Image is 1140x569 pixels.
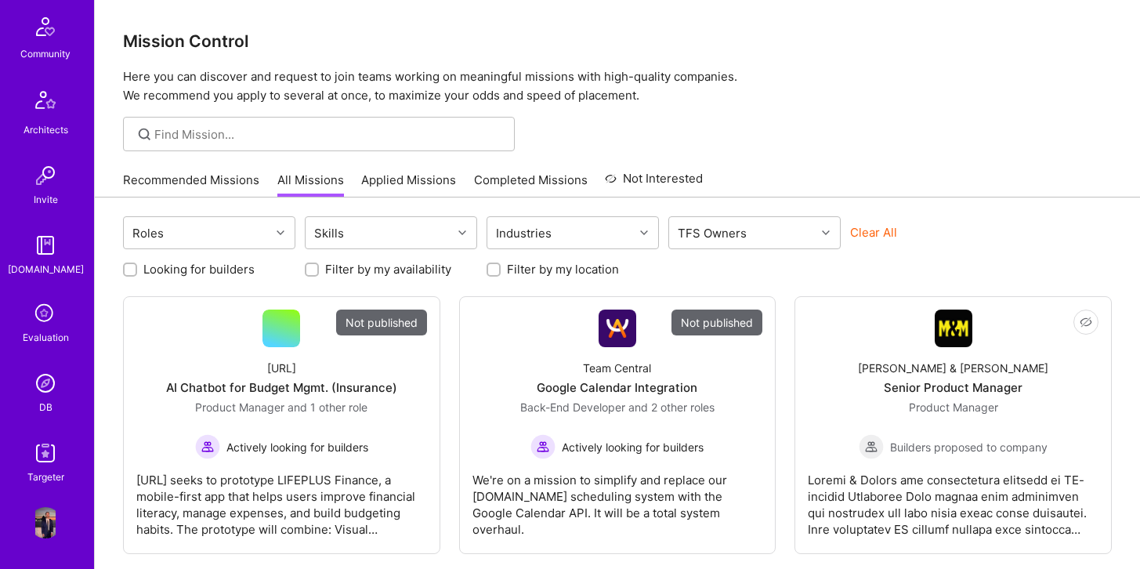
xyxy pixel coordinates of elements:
span: Product Manager [195,400,284,414]
span: and 2 other roles [628,400,715,414]
a: Not Interested [605,169,703,198]
i: icon Chevron [277,229,284,237]
div: TFS Owners [674,222,751,245]
div: We're on a mission to simplify and replace our [DOMAIN_NAME] scheduling system with the Google Ca... [472,459,763,538]
span: and 1 other role [288,400,367,414]
img: Skill Targeter [30,437,61,469]
span: Back-End Developer [520,400,625,414]
img: Company Logo [599,310,636,347]
div: [URL] [267,360,296,376]
div: [URL] seeks to prototype LIFEPLUS Finance, a mobile-first app that helps users improve financial ... [136,459,427,538]
a: Recommended Missions [123,172,259,198]
div: Community [20,45,71,62]
label: Looking for builders [143,261,255,277]
div: [DOMAIN_NAME] [8,261,84,277]
div: Evaluation [23,329,69,346]
img: Builders proposed to company [859,434,884,459]
span: Actively looking for builders [226,439,368,455]
label: Filter by my location [507,261,619,277]
a: Company Logo[PERSON_NAME] & [PERSON_NAME]Senior Product ManagerProduct Manager Builders proposed ... [808,310,1098,541]
img: Actively looking for builders [530,434,556,459]
a: User Avatar [26,507,65,538]
span: Product Manager [909,400,998,414]
div: Google Calendar Integration [537,379,697,396]
button: Clear All [850,224,897,241]
img: Actively looking for builders [195,434,220,459]
input: Find Mission... [154,126,503,143]
label: Filter by my availability [325,261,451,277]
div: Architects [24,121,68,138]
span: Actively looking for builders [562,439,704,455]
i: icon SelectionTeam [31,299,60,329]
i: icon Chevron [458,229,466,237]
div: DB [39,399,52,415]
div: [PERSON_NAME] & [PERSON_NAME] [858,360,1048,376]
i: icon EyeClosed [1080,316,1092,328]
h3: Mission Control [123,31,1112,51]
img: Community [27,8,64,45]
p: Here you can discover and request to join teams working on meaningful missions with high-quality ... [123,67,1112,105]
a: Completed Missions [474,172,588,198]
div: AI Chatbot for Budget Mgmt. (Insurance) [166,379,397,396]
img: Admin Search [30,368,61,399]
img: User Avatar [30,507,61,538]
div: Team Central [583,360,651,376]
div: Roles [128,222,168,245]
div: Senior Product Manager [884,379,1022,396]
a: Not published[URL]AI Chatbot for Budget Mgmt. (Insurance)Product Manager and 1 other roleActively... [136,310,427,541]
img: Architects [27,84,64,121]
i: icon SearchGrey [136,125,154,143]
div: Targeter [27,469,64,485]
img: guide book [30,230,61,261]
div: Not published [336,310,427,335]
div: Loremi & Dolors ame consectetura elitsedd ei TE-incidid Utlaboree Dolo magnaa enim adminimven qui... [808,459,1098,538]
img: Invite [30,160,61,191]
div: Skills [310,222,348,245]
div: Invite [34,191,58,208]
i: icon Chevron [640,229,648,237]
div: Industries [492,222,556,245]
img: Company Logo [935,310,972,347]
a: Not publishedCompany LogoTeam CentralGoogle Calendar IntegrationBack-End Developer and 2 other ro... [472,310,763,541]
a: Applied Missions [361,172,456,198]
i: icon Chevron [822,229,830,237]
span: Builders proposed to company [890,439,1048,455]
div: Not published [671,310,762,335]
a: All Missions [277,172,344,198]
